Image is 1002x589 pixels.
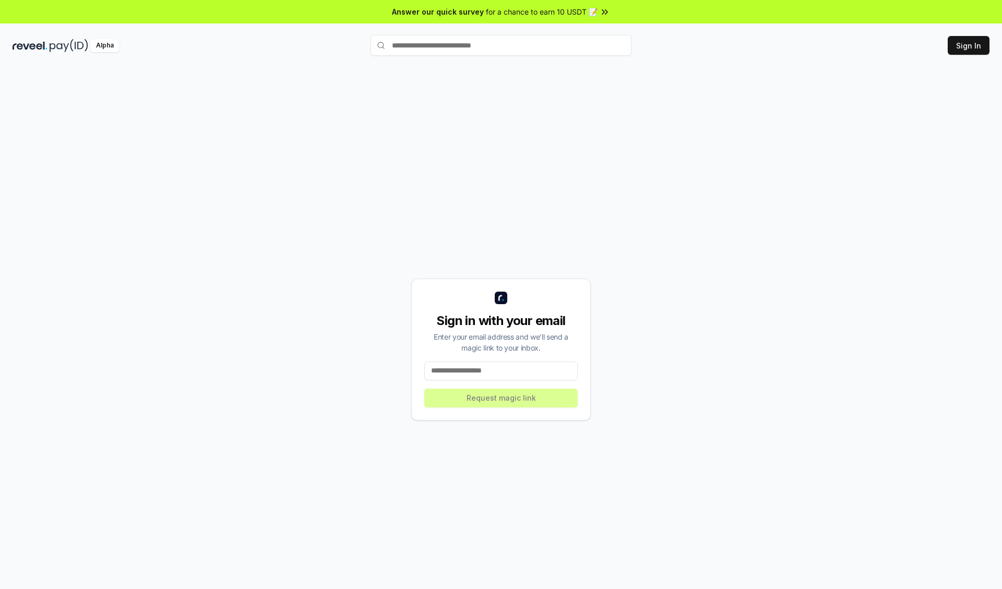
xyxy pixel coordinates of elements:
img: logo_small [495,292,507,304]
span: for a chance to earn 10 USDT 📝 [486,6,598,17]
span: Answer our quick survey [392,6,484,17]
div: Alpha [90,39,120,52]
img: reveel_dark [13,39,47,52]
div: Enter your email address and we’ll send a magic link to your inbox. [424,331,578,353]
div: Sign in with your email [424,312,578,329]
button: Sign In [948,36,989,55]
img: pay_id [50,39,88,52]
